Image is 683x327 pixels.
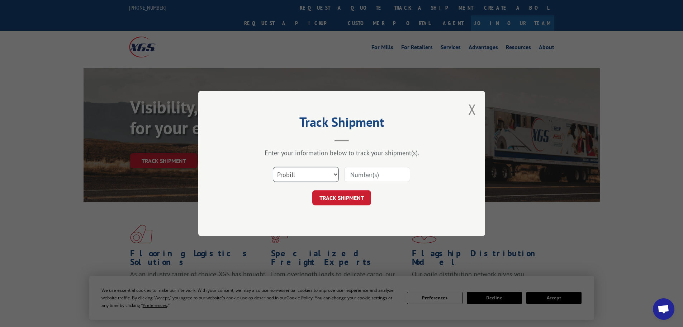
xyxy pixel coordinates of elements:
[312,190,371,205] button: TRACK SHIPMENT
[653,298,674,320] div: Open chat
[234,117,449,131] h2: Track Shipment
[234,149,449,157] div: Enter your information below to track your shipment(s).
[468,100,476,119] button: Close modal
[344,167,410,182] input: Number(s)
